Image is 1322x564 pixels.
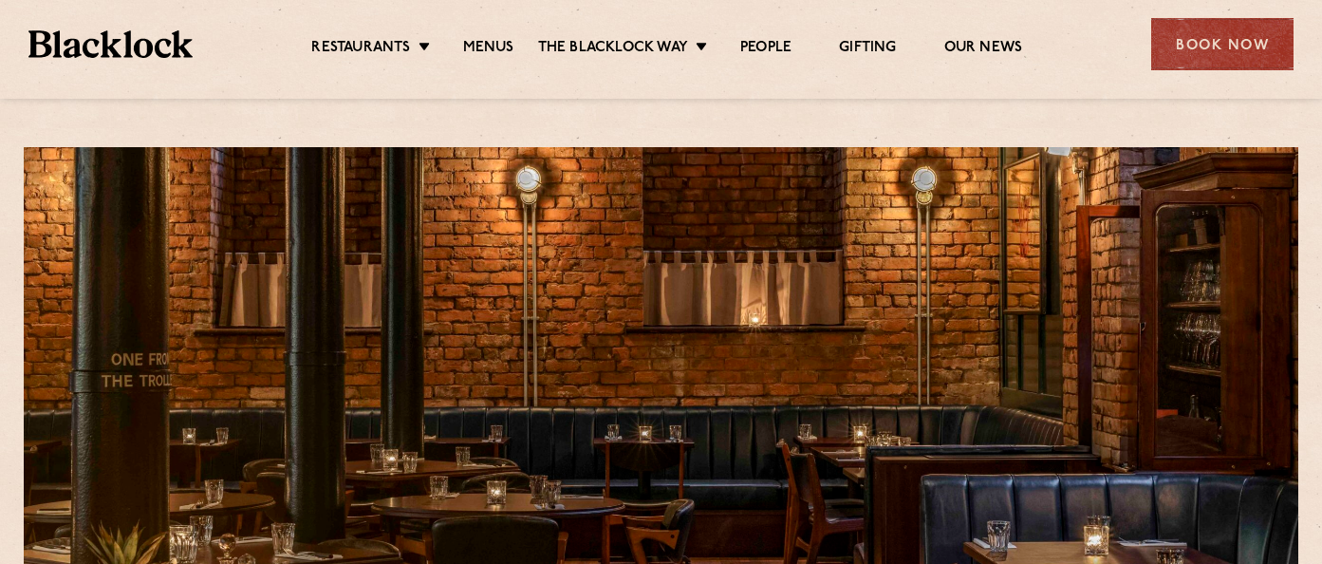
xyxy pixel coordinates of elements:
div: Book Now [1151,18,1294,70]
img: BL_Textured_Logo-footer-cropped.svg [28,30,193,58]
a: Gifting [839,39,896,60]
a: The Blacklock Way [538,39,688,60]
a: People [740,39,791,60]
a: Restaurants [311,39,410,60]
a: Menus [463,39,514,60]
a: Our News [944,39,1023,60]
